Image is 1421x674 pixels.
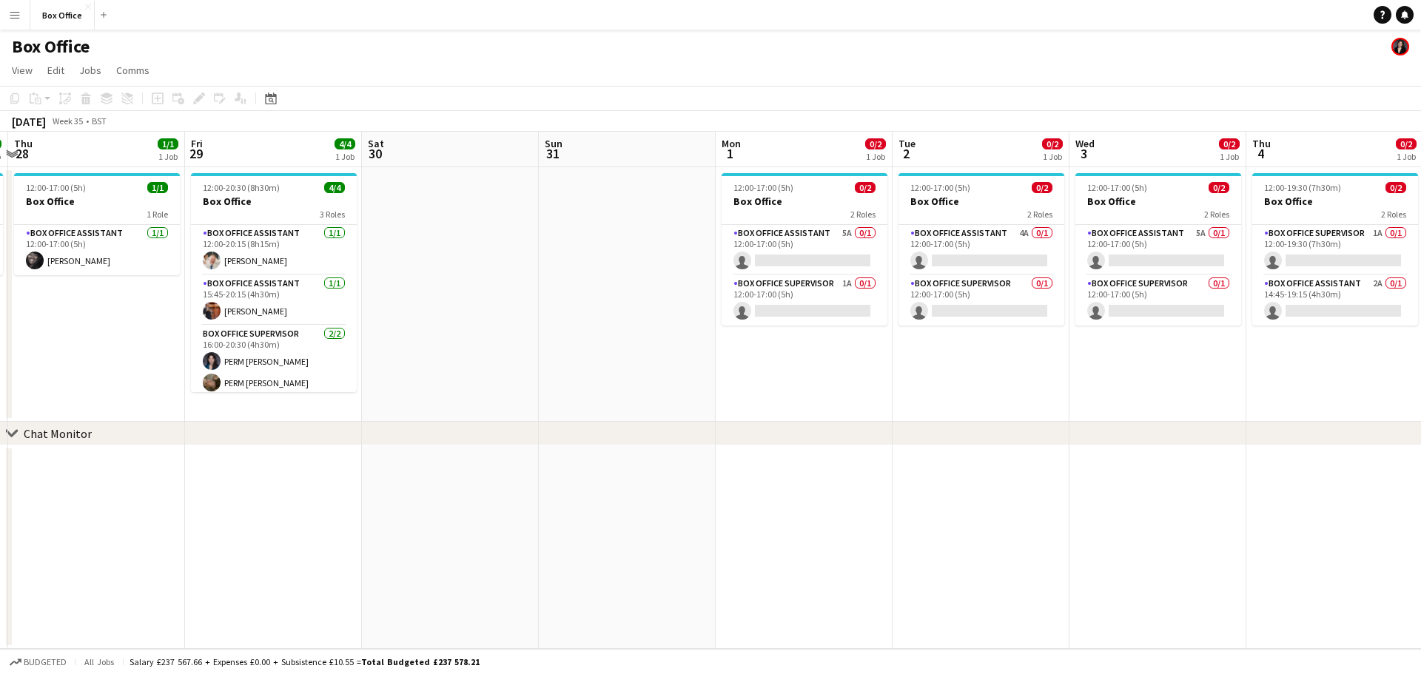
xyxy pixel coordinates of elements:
div: Chat Monitor [24,426,92,441]
span: Week 35 [49,115,86,127]
span: Total Budgeted £237 578.21 [361,656,480,667]
span: All jobs [81,656,117,667]
a: Edit [41,61,70,80]
a: Jobs [73,61,107,80]
span: Budgeted [24,657,67,667]
span: Comms [116,64,150,77]
div: BST [92,115,107,127]
div: Salary £237 567.66 + Expenses £0.00 + Subsistence £10.55 = [130,656,480,667]
span: View [12,64,33,77]
button: Budgeted [7,654,69,670]
span: Edit [47,64,64,77]
div: [DATE] [12,114,46,129]
span: Jobs [79,64,101,77]
a: Comms [110,61,155,80]
button: Box Office [30,1,95,30]
app-user-avatar: Lexi Clare [1391,38,1409,55]
h1: Box Office [12,36,90,58]
a: View [6,61,38,80]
